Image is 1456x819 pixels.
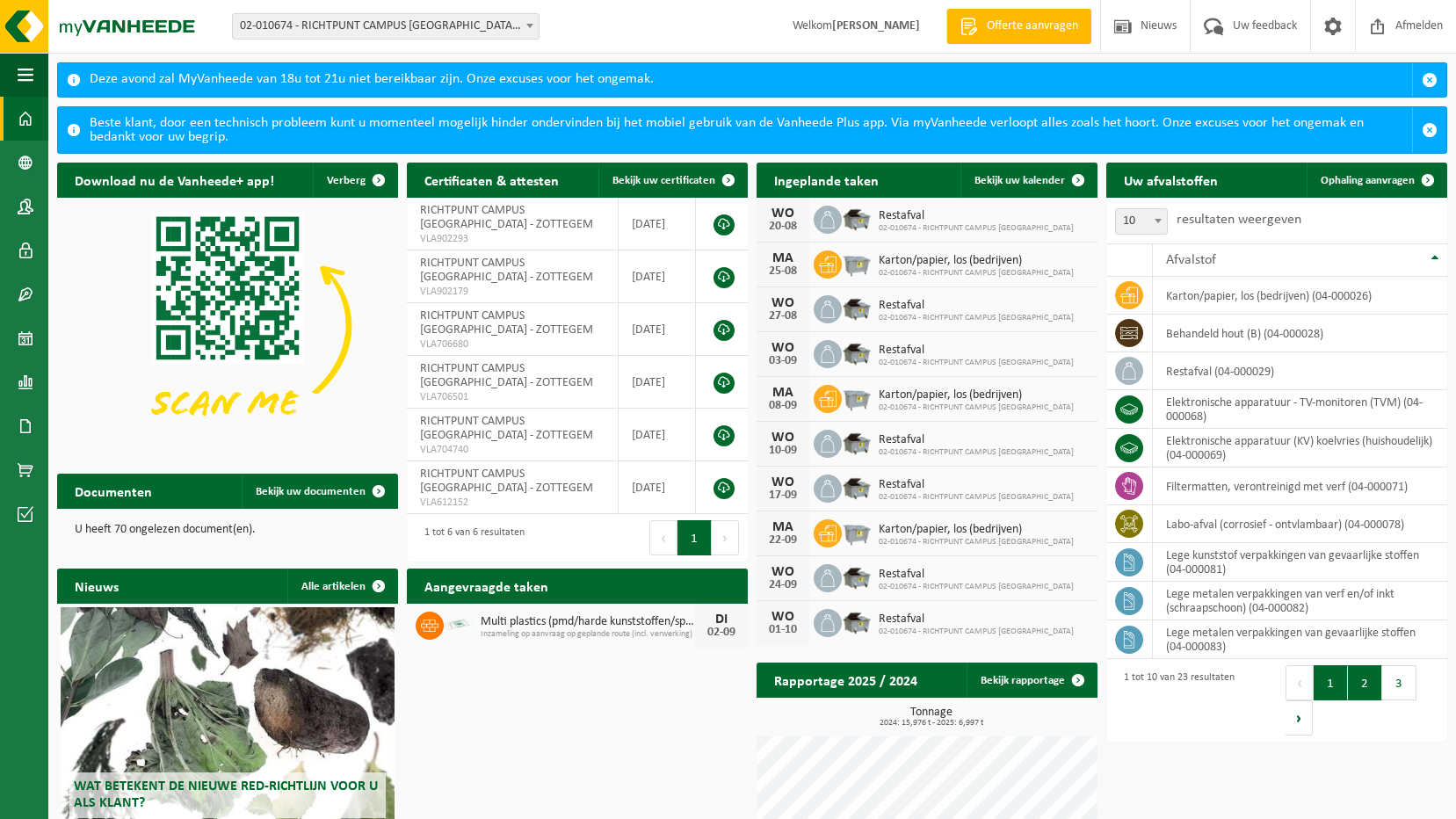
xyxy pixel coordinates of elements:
span: VLA902293 [420,232,605,246]
span: 10 [1116,209,1167,234]
td: [DATE] [619,303,696,356]
button: 1 [677,520,712,555]
label: resultaten weergeven [1177,213,1301,227]
div: MA [765,386,800,400]
span: Bekijk uw documenten [256,486,366,497]
button: 1 [1314,665,1348,700]
span: 02-010674 - RICHTPUNT CAMPUS [GEOGRAPHIC_DATA] [879,447,1074,458]
span: Ophaling aanvragen [1321,175,1415,186]
button: Verberg [313,163,396,198]
span: Restafval [879,209,1074,223]
div: 25-08 [765,265,800,278]
a: Bekijk uw kalender [960,163,1096,198]
img: WB-5000-GAL-GY-01 [842,606,872,636]
button: Previous [1286,665,1314,700]
span: 02-010674 - RICHTPUNT CAMPUS ZOTTEGEM - ZOTTEGEM [233,14,539,39]
span: Bekijk uw kalender [974,175,1065,186]
strong: [PERSON_NAME] [832,19,920,33]
img: WB-2500-GAL-GY-01 [842,248,872,278]
td: labo-afval (corrosief - ontvlambaar) (04-000078) [1153,505,1447,543]
a: Bekijk rapportage [967,663,1096,698]
span: 02-010674 - RICHTPUNT CAMPUS [GEOGRAPHIC_DATA] [879,313,1074,323]
span: 02-010674 - RICHTPUNT CAMPUS [GEOGRAPHIC_DATA] [879,627,1074,637]
div: 01-10 [765,624,800,636]
a: Bekijk uw certificaten [598,163,746,198]
button: Next [1286,700,1313,736]
div: DI [704,612,739,627]
h2: Certificaten & attesten [407,163,576,197]
div: 27-08 [765,310,800,323]
td: elektronische apparatuur - TV-monitoren (TVM) (04-000068) [1153,390,1447,429]
span: RICHTPUNT CAMPUS [GEOGRAPHIC_DATA] - ZOTTEGEM [420,309,593,337]
div: WO [765,610,800,624]
img: WB-5000-GAL-GY-01 [842,337,872,367]
span: Wat betekent de nieuwe RED-richtlijn voor u als klant? [74,779,378,810]
span: 10 [1115,208,1168,235]
a: Bekijk uw documenten [242,474,396,509]
span: 02-010674 - RICHTPUNT CAMPUS [GEOGRAPHIC_DATA] [879,402,1074,413]
div: 20-08 [765,221,800,233]
td: [DATE] [619,356,696,409]
a: Alle artikelen [287,569,396,604]
td: lege kunststof verpakkingen van gevaarlijke stoffen (04-000081) [1153,543,1447,582]
span: VLA704740 [420,443,605,457]
div: Deze avond zal MyVanheede van 18u tot 21u niet bereikbaar zijn. Onze excuses voor het ongemak. [90,63,1412,97]
span: 2024: 15,976 t - 2025: 6,997 t [765,719,1097,728]
div: 1 tot 10 van 23 resultaten [1115,663,1235,737]
span: Restafval [879,568,1074,582]
span: 02-010674 - RICHTPUNT CAMPUS [GEOGRAPHIC_DATA] [879,492,1074,503]
div: WO [765,475,800,489]
h2: Documenten [57,474,170,508]
p: U heeft 70 ongelezen document(en). [75,524,380,536]
div: 1 tot 6 van 6 resultaten [416,518,525,557]
td: lege metalen verpakkingen van verf en/of inkt (schraapschoon) (04-000082) [1153,582,1447,620]
h2: Ingeplande taken [757,163,896,197]
div: 17-09 [765,489,800,502]
img: WB-2500-GAL-GY-01 [842,382,872,412]
img: WB-5000-GAL-GY-01 [842,203,872,233]
span: RICHTPUNT CAMPUS [GEOGRAPHIC_DATA] - ZOTTEGEM [420,204,593,231]
img: Download de VHEPlus App [57,198,398,453]
button: 2 [1348,665,1382,700]
h3: Tonnage [765,707,1097,728]
td: [DATE] [619,250,696,303]
span: Karton/papier, los (bedrijven) [879,523,1074,537]
h2: Nieuws [57,569,136,603]
button: Previous [649,520,677,555]
a: Offerte aanvragen [946,9,1091,44]
div: WO [765,207,800,221]
span: 02-010674 - RICHTPUNT CAMPUS [GEOGRAPHIC_DATA] [879,268,1074,279]
a: Ophaling aanvragen [1307,163,1445,198]
div: 03-09 [765,355,800,367]
span: Restafval [879,299,1074,313]
td: filtermatten, verontreinigd met verf (04-000071) [1153,467,1447,505]
span: VLA706501 [420,390,605,404]
div: 24-09 [765,579,800,591]
td: [DATE] [619,198,696,250]
td: karton/papier, los (bedrijven) (04-000026) [1153,277,1447,315]
img: WB-5000-GAL-GY-01 [842,293,872,323]
span: RICHTPUNT CAMPUS [GEOGRAPHIC_DATA] - ZOTTEGEM [420,257,593,284]
span: Restafval [879,478,1074,492]
span: 02-010674 - RICHTPUNT CAMPUS ZOTTEGEM - ZOTTEGEM [232,13,540,40]
img: WB-2500-GAL-GY-01 [842,517,872,547]
h2: Download nu de Vanheede+ app! [57,163,292,197]
div: WO [765,296,800,310]
div: MA [765,251,800,265]
span: Karton/papier, los (bedrijven) [879,254,1074,268]
span: VLA706680 [420,337,605,352]
span: Offerte aanvragen [982,18,1083,35]
span: Inzameling op aanvraag op geplande route (incl. verwerking) [481,629,695,640]
button: 3 [1382,665,1416,700]
h2: Aangevraagde taken [407,569,566,603]
button: Next [712,520,739,555]
span: 02-010674 - RICHTPUNT CAMPUS [GEOGRAPHIC_DATA] [879,358,1074,368]
span: Restafval [879,344,1074,358]
img: LP-SK-00500-LPE-16 [444,609,474,639]
h2: Uw afvalstoffen [1106,163,1235,197]
img: WB-5000-GAL-GY-01 [842,427,872,457]
td: lege metalen verpakkingen van gevaarlijke stoffen (04-000083) [1153,620,1447,659]
div: MA [765,520,800,534]
td: [DATE] [619,409,696,461]
div: WO [765,431,800,445]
